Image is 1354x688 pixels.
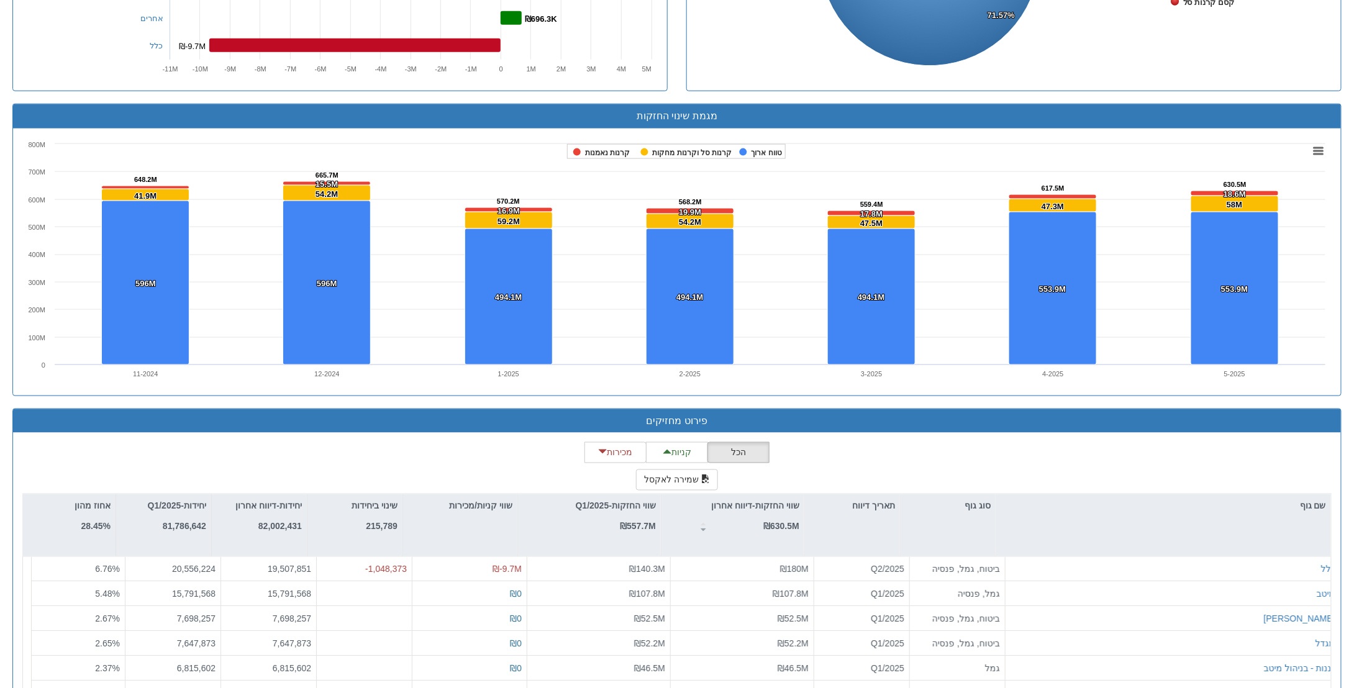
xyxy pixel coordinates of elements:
tspan: 630.5M [1224,181,1247,188]
div: 19,507,851 [226,563,311,576]
text: -9M [224,65,236,73]
tspan: 559.4M [860,201,883,208]
strong: 215,789 [366,522,398,532]
text: -8M [255,65,266,73]
div: גמל, פנסיה [915,588,1000,600]
text: 12-2024 [314,370,339,378]
tspan: 47.3M [1042,202,1064,211]
text: -4M [375,65,387,73]
strong: 28.45% [81,522,111,532]
div: 6,815,602 [226,663,311,675]
span: ₪0 [510,589,522,599]
button: שמירה לאקסל [636,469,718,491]
text: -2M [435,65,447,73]
p: שווי החזקות-דיווח אחרון [712,499,799,513]
div: כלל [1321,563,1335,576]
tspan: קרנות סל וקרנות מחקות [653,148,732,157]
tspan: 570.2M [497,197,520,205]
text: -5M [345,65,357,73]
div: Q1/2025 [819,638,904,650]
text: 800M [28,141,45,148]
text: 100M [28,334,45,342]
tspan: 553.9M [1039,284,1066,294]
span: ₪107.8M [629,589,665,599]
div: 2.67 % [37,613,120,625]
text: -3M [405,65,417,73]
tspan: 494.1M [858,292,884,302]
strong: 81,786,642 [163,522,206,532]
span: ₪140.3M [629,564,665,574]
a: כלל [150,41,163,50]
div: 7,698,257 [130,613,216,625]
tspan: 16.9M [498,206,520,215]
span: ₪52.5M [778,614,809,624]
div: גמל [915,663,1000,675]
a: אחרים [140,14,163,23]
tspan: 494.1M [495,292,522,302]
strong: ₪557.7M [620,522,656,532]
p: שינוי ביחידות [352,499,398,513]
text: 300M [28,279,45,286]
div: Q1/2025 [819,663,904,675]
div: 15,791,568 [130,588,216,600]
button: קניות [646,442,708,463]
button: [PERSON_NAME] [1264,613,1335,625]
div: 6.76 % [37,563,120,576]
div: 7,647,873 [226,638,311,650]
tspan: 568.2M [679,198,702,206]
div: 6,815,602 [130,663,216,675]
text: 600M [28,196,45,204]
text: 1-2025 [498,370,519,378]
button: מגדל [1315,638,1335,650]
div: 2.37 % [37,663,120,675]
span: ₪-9.7M [493,564,522,574]
span: ₪180M [780,564,809,574]
tspan: 15.5M [316,179,338,189]
text: -11M [162,65,178,73]
span: ₪0 [510,639,522,649]
text: 400M [28,251,45,258]
tspan: 54.2M [316,189,338,199]
div: 7,647,873 [130,638,216,650]
div: 2.65 % [37,638,120,650]
div: תאריך דיווח [805,494,900,518]
text: 200M [28,306,45,314]
span: ₪46.5M [778,664,809,674]
tspan: 553.9M [1221,284,1248,294]
tspan: ₪-9.7M [179,42,206,51]
text: 5-2025 [1224,370,1245,378]
span: ₪52.2M [778,639,809,649]
span: ₪52.2M [634,639,665,649]
p: יחידות-דיווח אחרון [235,499,302,513]
div: ביטוח, גמל, פנסיה [915,638,1000,650]
div: גננות - בניהול מיטב [1264,663,1335,675]
text: 5M [642,65,652,73]
span: ₪52.5M [634,614,665,624]
button: מיטב [1317,588,1335,600]
div: 20,556,224 [130,563,216,576]
strong: 82,002,431 [258,522,302,532]
div: 5.48 % [37,588,120,600]
text: 2-2025 [679,370,701,378]
div: ביטוח, גמל, פנסיה [915,563,1000,576]
h3: פירוט מחזיקים [22,415,1332,427]
tspan: 58M [1227,200,1242,209]
tspan: 18.6M [1224,189,1246,199]
div: סוג גוף [901,494,996,518]
h3: מגמת שינוי החזקות [22,111,1332,122]
text: 3M [586,65,596,73]
tspan: 41.9M [134,191,157,201]
tspan: 617.5M [1042,184,1065,192]
div: שווי קניות/מכירות [403,494,517,518]
text: 500M [28,224,45,231]
span: ₪0 [510,664,522,674]
span: ₪46.5M [634,664,665,674]
button: הכל [707,442,770,463]
tspan: 17.8M [860,209,883,219]
tspan: 54.2M [679,217,701,227]
div: ביטוח, גמל, פנסיה [915,613,1000,625]
text: -10M [193,65,208,73]
div: שם גוף [996,494,1331,518]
